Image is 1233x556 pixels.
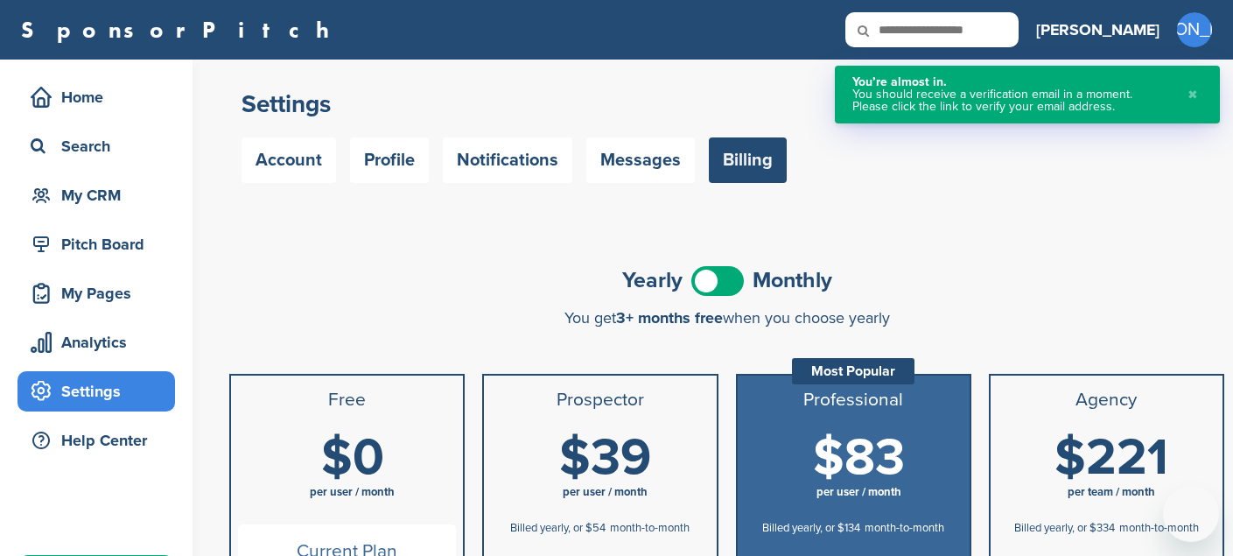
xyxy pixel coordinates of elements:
[813,427,905,489] span: $83
[18,371,175,412] a: Settings
[18,175,175,215] a: My CRM
[26,81,175,113] div: Home
[559,427,651,489] span: $39
[745,390,963,411] h3: Professional
[26,425,175,456] div: Help Center
[26,130,175,162] div: Search
[18,77,175,117] a: Home
[242,137,336,183] a: Account
[18,126,175,166] a: Search
[616,308,723,327] span: 3+ months free
[1036,11,1159,49] a: [PERSON_NAME]
[229,309,1224,327] div: You get when you choose yearly
[792,358,914,384] div: Most Popular
[1036,18,1159,42] h3: [PERSON_NAME]
[586,137,695,183] a: Messages
[998,390,1215,411] h3: Agency
[26,179,175,211] div: My CRM
[491,390,709,411] h3: Prospector
[709,137,787,183] a: Billing
[350,137,429,183] a: Profile
[21,18,340,41] a: SponsorPitch
[610,521,690,535] span: month-to-month
[18,273,175,313] a: My Pages
[26,327,175,358] div: Analytics
[816,485,901,499] span: per user / month
[18,420,175,461] a: Help Center
[762,521,860,535] span: Billed yearly, or $134
[26,278,175,309] div: My Pages
[321,427,384,489] span: $0
[1183,76,1202,113] button: Close
[443,137,572,183] a: Notifications
[1014,521,1115,535] span: Billed yearly, or $334
[852,76,1170,88] div: You’re almost in.
[865,521,944,535] span: month-to-month
[18,322,175,362] a: Analytics
[18,224,175,264] a: Pitch Board
[1068,485,1155,499] span: per team / month
[310,485,395,499] span: per user / month
[622,270,683,292] span: Yearly
[26,376,175,407] div: Settings
[1119,521,1199,535] span: month-to-month
[753,270,832,292] span: Monthly
[1177,12,1212,47] span: [PERSON_NAME]
[510,521,606,535] span: Billed yearly, or $54
[238,390,456,411] h3: Free
[852,88,1170,113] div: You should receive a verification email in a moment. Please click the link to verify your email a...
[1054,427,1168,489] span: $221
[1163,486,1219,542] iframe: Button to launch messaging window
[563,485,648,499] span: per user / month
[242,88,1212,120] h2: Settings
[26,229,175,260] div: Pitch Board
